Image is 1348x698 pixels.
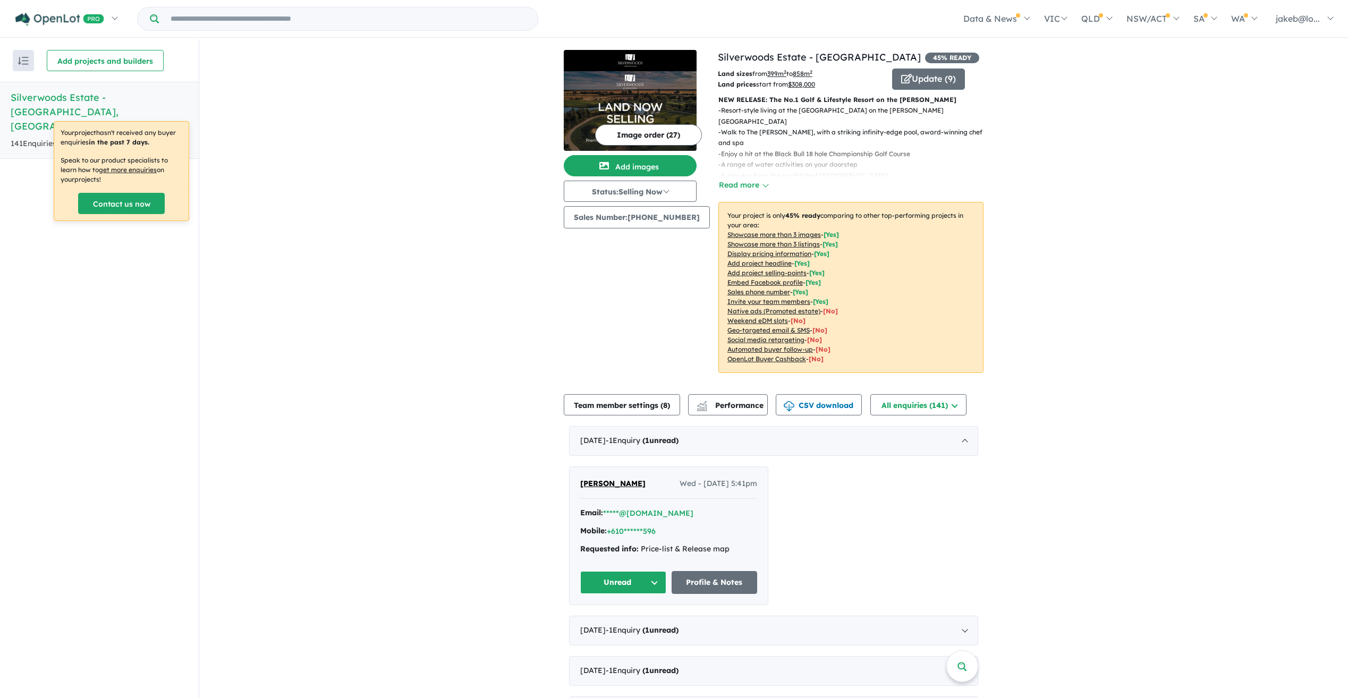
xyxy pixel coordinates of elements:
[727,288,790,296] u: Sales phone number
[718,179,768,191] button: Read more
[580,478,646,490] a: [PERSON_NAME]
[569,656,978,686] div: [DATE]
[1276,13,1320,24] span: jakeb@lo...
[642,625,679,635] strong: ( unread)
[580,543,757,556] div: Price-list & Release map
[606,436,679,445] span: - 1 Enquir y
[580,479,646,488] span: [PERSON_NAME]
[580,544,639,554] strong: Requested info:
[61,156,182,184] p: Speak to our product specialists to learn how to on your projects !
[793,288,808,296] span: [ Yes ]
[812,326,827,334] span: [No]
[564,394,680,415] button: Team member settings (8)
[718,79,884,90] p: start from
[727,250,811,258] u: Display pricing information
[642,436,679,445] strong: ( unread)
[718,105,992,127] p: - Resort-style living at the [GEOGRAPHIC_DATA] on the [PERSON_NAME][GEOGRAPHIC_DATA]
[569,616,978,645] div: [DATE]
[892,69,965,90] button: Update (9)
[698,401,764,410] span: Performance
[925,53,979,63] span: 45 % READY
[776,394,862,415] button: CSV download
[606,666,679,675] span: - 1 Enquir y
[569,426,978,456] div: [DATE]
[564,155,697,176] button: Add images
[810,69,812,75] sup: 2
[785,211,820,219] b: 45 % ready
[642,666,679,675] strong: ( unread)
[580,526,607,535] strong: Mobile:
[697,401,707,407] img: line-chart.svg
[568,54,692,67] img: Silverwoods Estate - Yarrawonga Logo
[813,297,828,305] span: [ Yes ]
[786,70,812,78] span: to
[727,326,810,334] u: Geo-targeted email & SMS
[794,259,810,267] span: [ Yes ]
[564,71,697,151] img: Silverwoods Estate - Yarrawonga
[727,297,810,305] u: Invite your team members
[564,50,697,151] a: Silverwoods Estate - Yarrawonga LogoSilverwoods Estate - Yarrawonga
[727,259,792,267] u: Add project headline
[809,269,825,277] span: [ Yes ]
[663,401,667,410] span: 8
[680,478,757,490] span: Wed - [DATE] 5:41pm
[718,69,884,79] p: from
[727,336,804,344] u: Social media retargeting
[727,269,807,277] u: Add project selling-points
[99,166,157,174] u: get more enquiries
[672,571,758,594] a: Profile & Notes
[89,138,149,146] b: in the past 7 days.
[823,240,838,248] span: [ Yes ]
[767,70,786,78] u: 399 m
[718,70,752,78] b: Land sizes
[807,336,822,344] span: [No]
[718,95,984,105] p: NEW RELEASE: The No.1 Golf & Lifestyle Resort on the [PERSON_NAME]
[11,138,157,150] div: 141 Enquir ies
[718,149,992,159] p: - Enjoy a hit at the Black Bull 18 hole Championship Golf Course
[718,202,984,373] p: Your project is only comparing to other top-performing projects in your area: - - - - - - - - - -...
[718,80,756,88] b: Land prices
[61,128,182,147] p: Your project hasn't received any buyer enquiries
[688,394,768,415] button: Performance
[823,307,838,315] span: [No]
[727,231,821,239] u: Showcase more than 3 images
[814,250,829,258] span: [ Yes ]
[727,240,820,248] u: Showcase more than 3 listings
[870,394,967,415] button: All enquiries (141)
[727,307,820,315] u: Native ads (Promoted estate)
[606,625,679,635] span: - 1 Enquir y
[645,666,649,675] span: 1
[727,345,813,353] u: Automated buyer follow-up
[78,193,165,214] a: Contact us now
[564,206,710,228] button: Sales Number:[PHONE_NUMBER]
[824,231,839,239] span: [ Yes ]
[697,404,707,411] img: bar-chart.svg
[816,345,830,353] span: [No]
[793,70,812,78] u: 858 m
[718,171,992,181] p: - 5-minutes from the established [GEOGRAPHIC_DATA]
[47,50,164,71] button: Add projects and builders
[161,7,536,30] input: Try estate name, suburb, builder or developer
[718,159,992,170] p: - A range of water activities on your doorstep
[15,13,104,26] img: Openlot PRO Logo White
[806,278,821,286] span: [ Yes ]
[727,278,803,286] u: Embed Facebook profile
[727,317,788,325] u: Weekend eDM slots
[718,51,921,63] a: Silverwoods Estate - [GEOGRAPHIC_DATA]
[564,181,697,202] button: Status:Selling Now
[645,436,649,445] span: 1
[18,57,29,65] img: sort.svg
[580,508,603,517] strong: Email:
[645,625,649,635] span: 1
[11,90,188,133] h5: Silverwoods Estate - [GEOGRAPHIC_DATA] , [GEOGRAPHIC_DATA]
[784,69,786,75] sup: 2
[595,124,702,146] button: Image order (27)
[791,317,806,325] span: [No]
[580,571,666,594] button: Unread
[718,127,992,149] p: - Walk to The [PERSON_NAME], with a striking infinity-edge pool, award-winning chef and spa
[784,401,794,412] img: download icon
[809,355,824,363] span: [No]
[727,355,806,363] u: OpenLot Buyer Cashback
[788,80,815,88] u: $ 308,000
